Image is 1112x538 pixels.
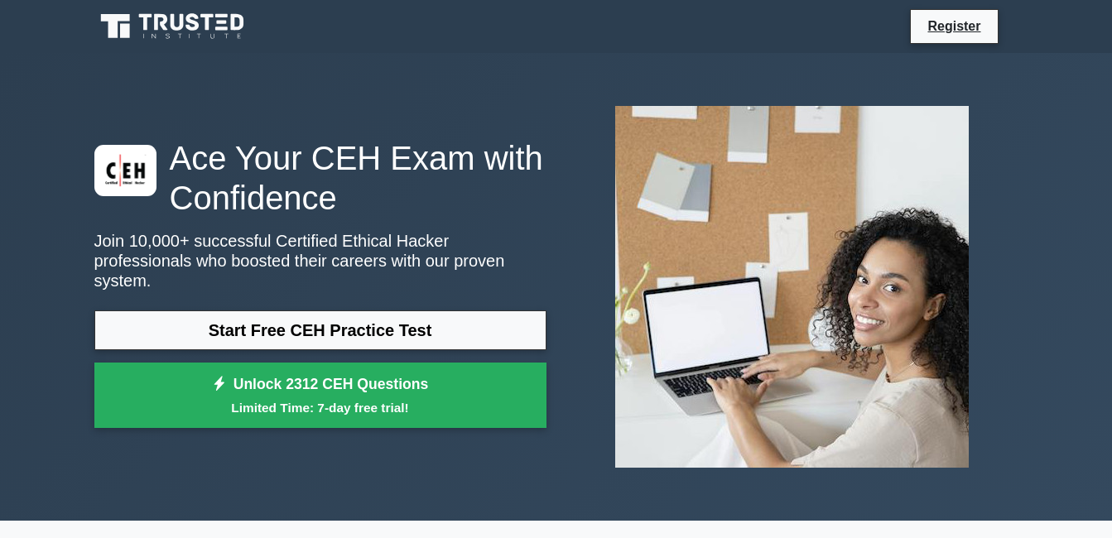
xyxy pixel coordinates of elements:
[94,310,546,350] a: Start Free CEH Practice Test
[94,138,546,218] h1: Ace Your CEH Exam with Confidence
[94,363,546,429] a: Unlock 2312 CEH QuestionsLimited Time: 7-day free trial!
[94,231,546,291] p: Join 10,000+ successful Certified Ethical Hacker professionals who boosted their careers with our...
[917,16,990,36] a: Register
[115,398,526,417] small: Limited Time: 7-day free trial!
